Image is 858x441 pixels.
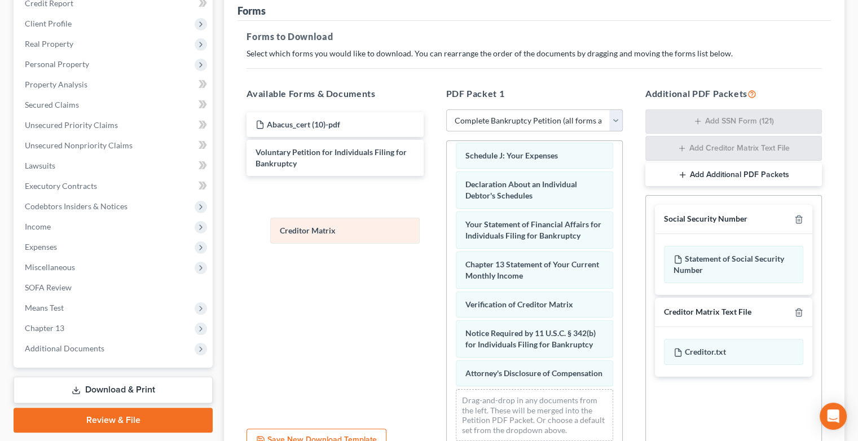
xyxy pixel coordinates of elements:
button: Add Additional PDF Packets [645,163,822,187]
div: Creditor Matrix Text File [664,307,751,317]
span: Notice Required by 11 U.S.C. § 342(b) for Individuals Filing for Bankruptcy [465,328,596,349]
span: Income [25,222,51,231]
a: Executory Contracts [16,176,213,196]
span: Client Profile [25,19,72,28]
span: Declaration About an Individual Debtor's Schedules [465,179,577,200]
span: Abacus_cert (10)-pdf [267,120,340,129]
span: Personal Property [25,59,89,69]
span: Codebtors Insiders & Notices [25,201,127,211]
a: Unsecured Nonpriority Claims [16,135,213,156]
span: Verification of Creditor Matrix [465,299,573,309]
a: Secured Claims [16,95,213,115]
span: Miscellaneous [25,262,75,272]
span: Attorney's Disclosure of Compensation [465,368,602,378]
span: Additional Documents [25,343,104,353]
span: Your Statement of Financial Affairs for Individuals Filing for Bankruptcy [465,219,601,240]
span: Chapter 13 Statement of Your Current Monthly Income [465,259,599,280]
button: Add Creditor Matrix Text File [645,136,822,161]
a: SOFA Review [16,277,213,298]
div: Social Security Number [664,214,747,224]
a: Unsecured Priority Claims [16,115,213,135]
h5: Available Forms & Documents [247,87,423,100]
h5: Forms to Download [247,30,822,43]
p: Select which forms you would like to download. You can rearrange the order of the documents by dr... [247,48,822,59]
span: Unsecured Nonpriority Claims [25,140,133,150]
h5: PDF Packet 1 [446,87,623,100]
div: Statement of Social Security Number [664,246,803,283]
span: Expenses [25,242,57,252]
a: Review & File [14,408,213,433]
span: Creditor Matrix [280,226,336,235]
span: Lawsuits [25,161,55,170]
a: Lawsuits [16,156,213,176]
span: Unsecured Priority Claims [25,120,118,130]
span: SOFA Review [25,283,72,292]
span: Voluntary Petition for Individuals Filing for Bankruptcy [256,147,407,168]
div: Forms [237,4,266,17]
a: Property Analysis [16,74,213,95]
button: Add SSN Form (121) [645,109,822,134]
span: Property Analysis [25,80,87,89]
span: Chapter 13 [25,323,64,333]
span: Executory Contracts [25,181,97,191]
a: Download & Print [14,377,213,403]
span: Schedule J: Your Expenses [465,151,558,160]
div: Open Intercom Messenger [820,403,847,430]
div: Drag-and-drop in any documents from the left. These will be merged into the Petition PDF Packet. ... [456,389,613,441]
h5: Additional PDF Packets [645,87,822,100]
div: Creditor.txt [664,339,803,365]
span: Secured Claims [25,100,79,109]
span: Real Property [25,39,73,48]
span: Means Test [25,303,64,312]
